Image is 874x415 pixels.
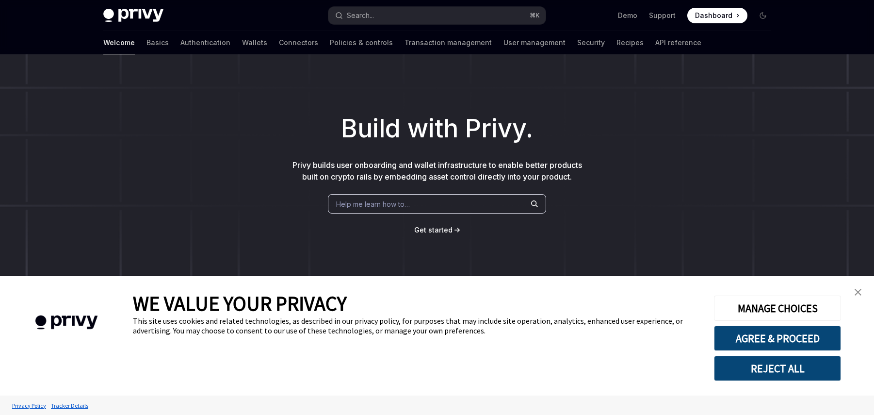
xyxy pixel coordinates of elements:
a: Authentication [180,31,230,54]
div: Search... [347,10,374,21]
span: Get started [414,226,453,234]
button: Toggle dark mode [755,8,771,23]
div: This site uses cookies and related technologies, as described in our privacy policy, for purposes... [133,316,699,335]
span: Help me learn how to… [336,199,410,209]
span: ⌘ K [530,12,540,19]
a: close banner [848,282,868,302]
button: REJECT ALL [714,356,841,381]
a: Policies & controls [330,31,393,54]
button: MANAGE CHOICES [714,296,841,321]
button: Open search [328,7,546,24]
a: Tracker Details [49,397,91,414]
a: Security [577,31,605,54]
a: API reference [655,31,701,54]
span: WE VALUE YOUR PRIVACY [133,291,347,316]
a: Transaction management [405,31,492,54]
img: dark logo [103,9,163,22]
button: AGREE & PROCEED [714,326,841,351]
span: Dashboard [695,11,732,20]
a: User management [503,31,566,54]
a: Wallets [242,31,267,54]
a: Get started [414,225,453,235]
img: close banner [855,289,861,296]
a: Support [649,11,676,20]
a: Connectors [279,31,318,54]
a: Dashboard [687,8,747,23]
a: Welcome [103,31,135,54]
span: Privy builds user onboarding and wallet infrastructure to enable better products built on crypto ... [292,160,582,182]
a: Recipes [616,31,644,54]
h1: Build with Privy. [16,110,858,148]
a: Privacy Policy [10,397,49,414]
a: Basics [146,31,169,54]
a: Demo [618,11,637,20]
img: company logo [15,301,118,344]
